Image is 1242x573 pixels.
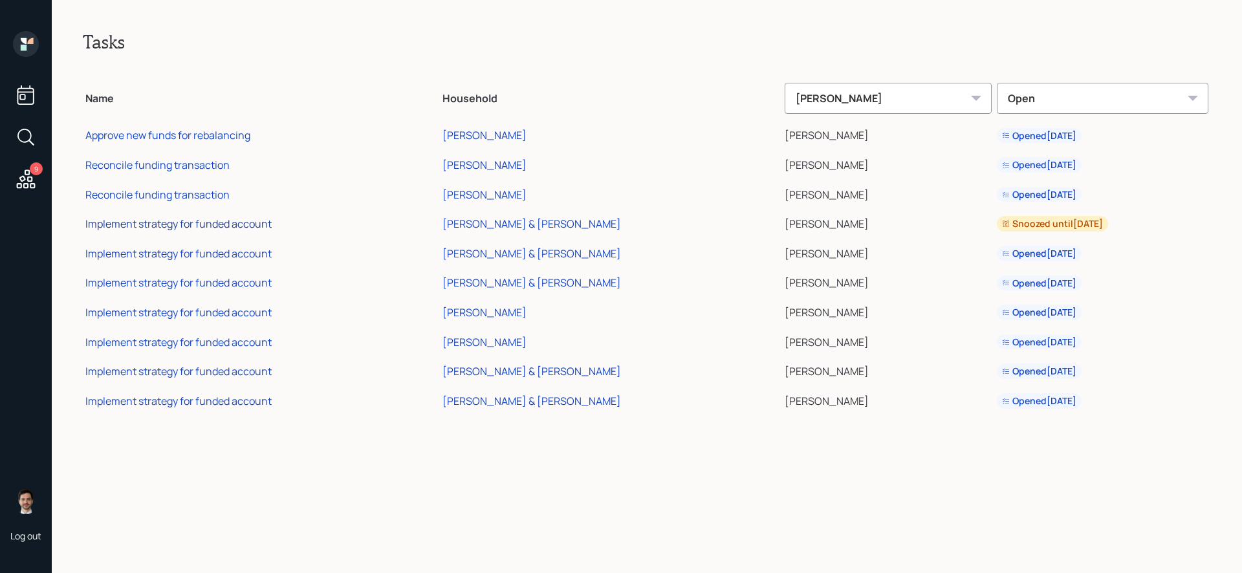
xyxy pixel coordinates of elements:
th: Household [440,74,782,119]
div: Opened [DATE] [1002,247,1076,260]
div: Implement strategy for funded account [85,217,272,231]
div: [PERSON_NAME] [442,335,527,349]
div: Implement strategy for funded account [85,305,272,319]
div: Opened [DATE] [1002,306,1076,319]
div: Opened [DATE] [1002,395,1076,407]
div: Approve new funds for rebalancing [85,128,250,142]
div: Opened [DATE] [1002,336,1076,349]
td: [PERSON_NAME] [782,354,994,384]
div: Open [997,83,1208,114]
div: Snoozed until [DATE] [1002,217,1103,230]
div: Opened [DATE] [1002,365,1076,378]
div: Opened [DATE] [1002,277,1076,290]
td: [PERSON_NAME] [782,266,994,296]
div: [PERSON_NAME] [785,83,992,114]
td: [PERSON_NAME] [782,384,994,414]
td: [PERSON_NAME] [782,148,994,178]
div: Opened [DATE] [1002,188,1076,201]
td: [PERSON_NAME] [782,119,994,149]
div: Implement strategy for funded account [85,364,272,378]
div: [PERSON_NAME] & [PERSON_NAME] [442,246,621,261]
td: [PERSON_NAME] [782,207,994,237]
td: [PERSON_NAME] [782,178,994,208]
div: Implement strategy for funded account [85,394,272,408]
div: [PERSON_NAME] [442,188,527,202]
div: Opened [DATE] [1002,129,1076,142]
div: Implement strategy for funded account [85,335,272,349]
div: [PERSON_NAME] [442,128,527,142]
div: [PERSON_NAME] & [PERSON_NAME] [442,394,621,408]
img: jonah-coleman-headshot.png [13,488,39,514]
h2: Tasks [83,31,1211,53]
div: [PERSON_NAME] [442,158,527,172]
div: 9 [30,162,43,175]
div: [PERSON_NAME] & [PERSON_NAME] [442,364,621,378]
th: Name [83,74,440,119]
td: [PERSON_NAME] [782,296,994,325]
div: Implement strategy for funded account [85,246,272,261]
td: [PERSON_NAME] [782,237,994,266]
div: Reconcile funding transaction [85,158,230,172]
div: [PERSON_NAME] & [PERSON_NAME] [442,276,621,290]
div: Log out [10,530,41,542]
div: Opened [DATE] [1002,158,1076,171]
div: [PERSON_NAME] [442,305,527,319]
div: Implement strategy for funded account [85,276,272,290]
td: [PERSON_NAME] [782,325,994,355]
div: [PERSON_NAME] & [PERSON_NAME] [442,217,621,231]
div: Reconcile funding transaction [85,188,230,202]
